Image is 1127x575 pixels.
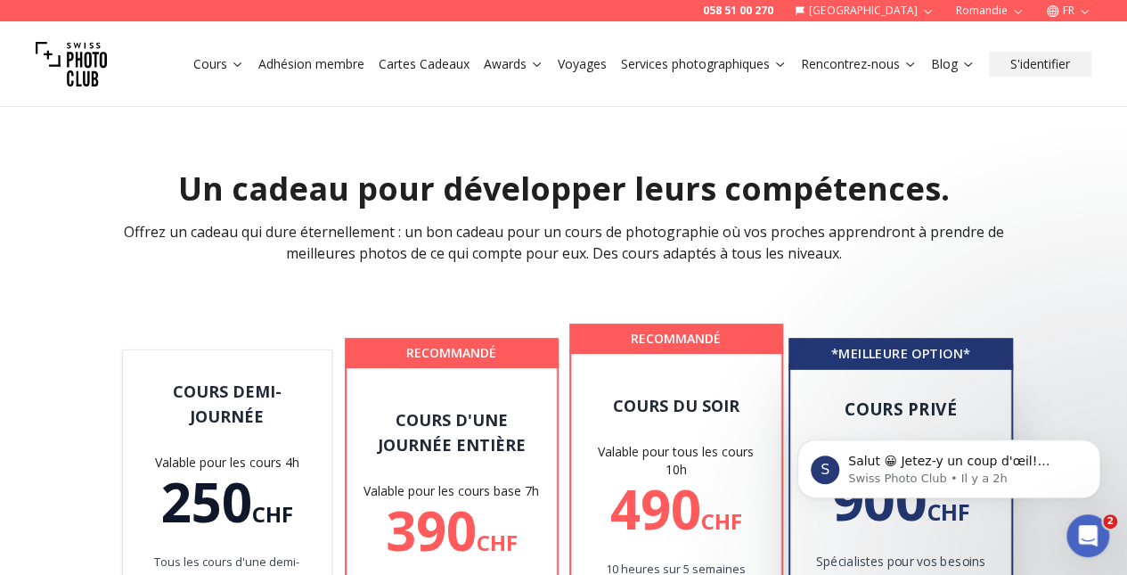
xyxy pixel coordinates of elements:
[108,171,1020,207] h1: Un cadeau pour développer leurs compétences.
[703,4,773,18] a: 058 51 00 270
[586,482,766,536] div: 490
[558,55,607,73] a: Voyages
[484,55,543,73] a: Awards
[137,454,317,472] div: Valable pour les cours 4h
[621,55,787,73] a: Services photographiques
[794,52,924,77] button: Rencontrez-nous
[251,52,372,77] button: Adhésion membre
[1066,514,1109,557] iframe: Intercom live chat
[572,326,780,351] div: RECOMMANDÉ
[477,528,518,557] span: CHF
[193,55,244,73] a: Cours
[108,221,1020,264] p: Offrez un cadeau qui dure éternellement : un bon cadeau pour un cours de photographie où vos proc...
[362,407,542,457] div: Cours d'une journée entière
[791,341,1010,366] div: * MEILLEURE OPTION *
[1103,514,1117,529] span: 2
[362,482,542,500] div: Valable pour les cours base 7h
[551,52,614,77] button: Voyages
[372,52,477,77] button: Cartes Cadeaux
[36,29,107,100] img: Swiss photo club
[586,443,766,479] div: Valable pour tous les cours 10h
[614,52,794,77] button: Services photographiques
[347,341,556,366] div: RECOMMANDÉ
[258,55,364,73] a: Adhésion membre
[989,52,1091,77] button: S'identifier
[924,52,982,77] button: Blog
[586,393,766,418] div: Cours du Soir
[801,55,917,73] a: Rencontrez-nous
[931,55,975,73] a: Blog
[137,475,317,529] div: 250
[771,402,1127,527] iframe: Intercom notifications message
[701,506,742,536] span: CHF
[477,52,551,77] button: Awards
[805,396,994,422] div: COURS PRIVÉ
[252,499,293,529] span: CHF
[379,55,470,73] a: Cartes Cadeaux
[137,379,317,429] div: COURS DEMI-JOURNÉE
[186,52,251,77] button: Cours
[362,504,542,557] div: 390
